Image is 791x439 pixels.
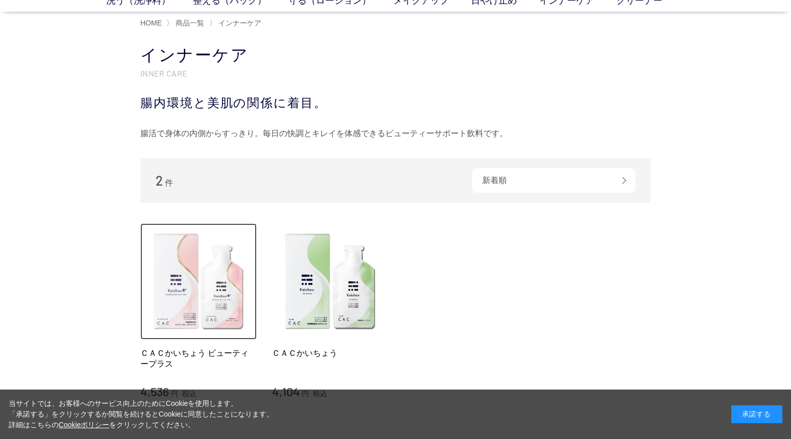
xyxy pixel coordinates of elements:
[140,348,257,370] a: ＣＡＣかいちょう ビューティープラス
[140,384,169,399] span: 4,536
[272,348,388,358] a: ＣＡＣかいちょう
[59,421,110,429] a: Cookieポリシー
[140,223,257,340] img: ＣＡＣかいちょう ビューティープラス
[156,172,163,188] span: 2
[216,19,261,27] a: インナーケア
[176,19,204,27] span: 商品一覧
[272,384,300,399] span: 4,104
[140,125,651,142] div: 腸活で身体の内側からすっきり。毎日の快調とキレイを体感できるビューティーサポート飲料です。
[472,168,635,193] div: 新着順
[140,19,162,27] a: HOME
[140,68,651,79] p: INNER CARE
[272,223,388,340] img: ＣＡＣかいちょう
[140,44,651,66] h1: インナーケア
[218,19,261,27] span: インナーケア
[209,18,264,28] li: 〉
[9,398,274,430] div: 当サイトでは、お客様へのサービス向上のためにCookieを使用します。 「承諾する」をクリックするか閲覧を続けるとCookieに同意したことになります。 詳細はこちらの をクリックしてください。
[166,18,207,28] li: 〉
[731,405,782,423] div: 承諾する
[140,94,651,112] div: 腸内環境と美肌の関係に着目。
[165,178,173,187] span: 件
[174,19,204,27] a: 商品一覧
